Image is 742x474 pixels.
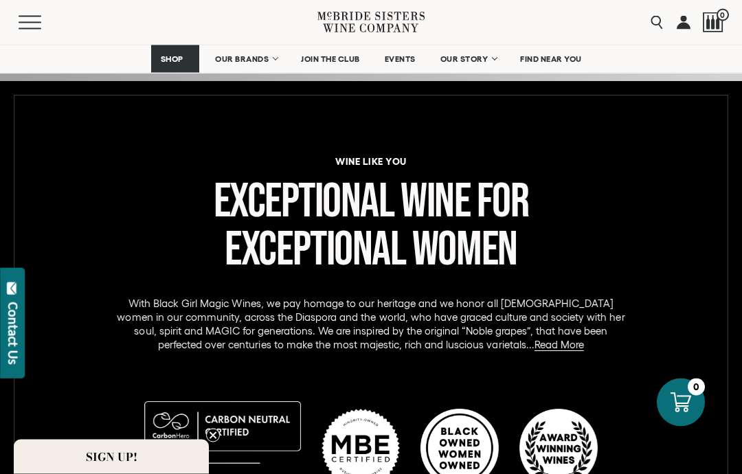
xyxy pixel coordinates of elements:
[113,297,629,352] p: With Black Girl Magic Wines, we pay homage to our heritage and we honor all [DEMOGRAPHIC_DATA] wo...
[215,54,269,64] span: OUR BRANDS
[401,174,470,232] span: Wine
[376,45,425,73] a: EVENTS
[412,222,517,280] span: Women
[225,222,405,280] span: Exceptional
[292,45,369,73] a: JOIN THE CLUB
[511,45,591,73] a: FIND NEAR YOU
[6,302,20,365] div: Contact Us
[440,54,488,64] span: OUR STORY
[10,157,732,167] h6: wine like you
[19,16,68,30] button: Mobile Menu Trigger
[688,379,705,396] div: 0
[86,449,137,465] span: SIGN UP!
[160,54,183,64] span: SHOP
[14,440,209,474] div: SIGN UP!Close teaser
[385,54,416,64] span: EVENTS
[520,54,582,64] span: FIND NEAR YOU
[431,45,505,73] a: OUR STORY
[206,45,285,73] a: OUR BRANDS
[717,9,729,21] span: 0
[477,174,529,232] span: for
[301,54,360,64] span: JOIN THE CLUB
[214,174,394,232] span: Exceptional
[206,429,220,442] button: Close teaser
[535,339,584,352] a: Read More
[151,45,199,73] a: SHOP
